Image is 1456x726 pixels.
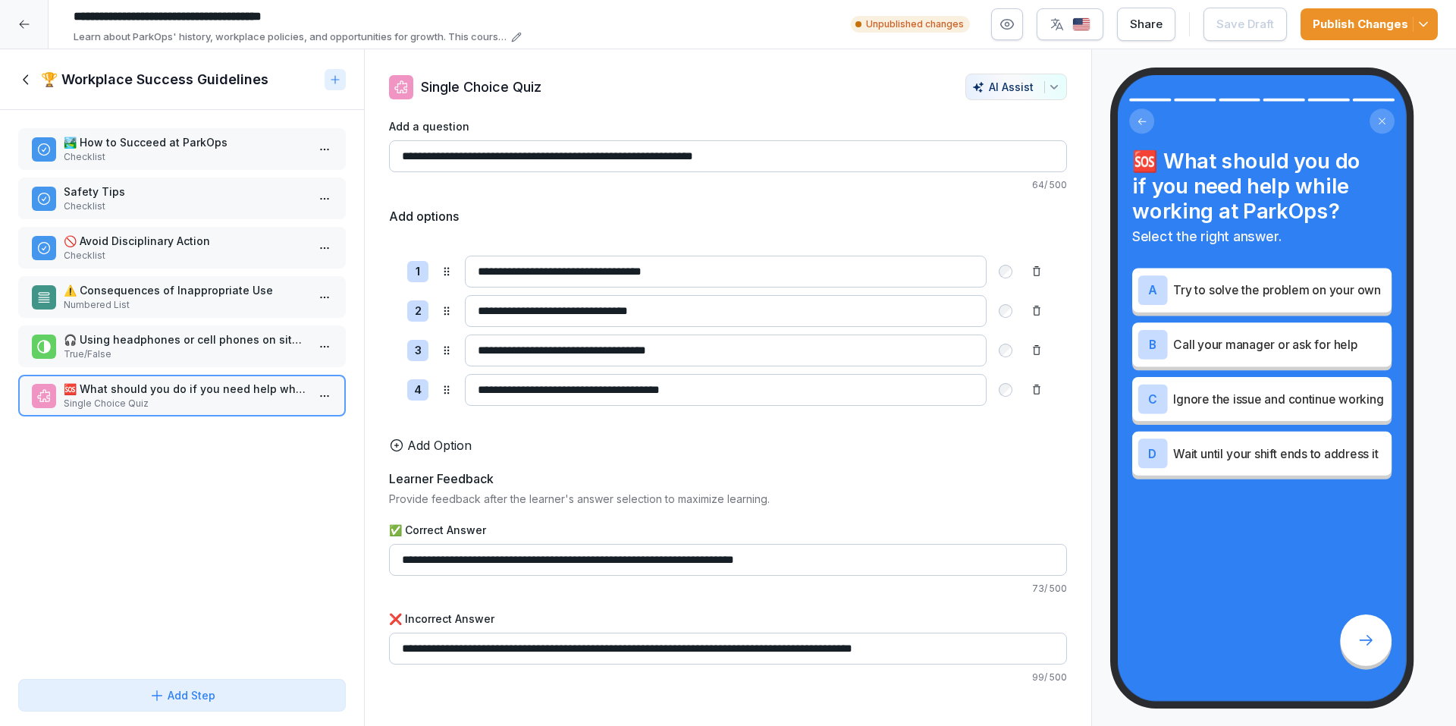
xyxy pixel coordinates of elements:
[64,233,306,249] p: 🚫 Avoid Disciplinary Action
[389,671,1067,684] p: 99 / 500
[1148,447,1157,460] p: D
[389,178,1067,192] p: 64 / 500
[1313,16,1426,33] div: Publish Changes
[1301,8,1438,40] button: Publish Changes
[18,375,346,416] div: 🆘 What should you do if you need help while working at ParkOps?Single Choice Quiz
[64,184,306,200] p: Safety Tips
[1173,336,1385,354] p: Call your manager or ask for help
[415,303,422,320] p: 2
[18,178,346,219] div: Safety TipsChecklist
[18,128,346,170] div: 🏞️ How to Succeed at ParkOpsChecklist
[64,200,306,213] p: Checklist
[414,382,422,399] p: 4
[64,150,306,164] p: Checklist
[1173,445,1385,462] p: Wait until your shift ends to address it
[64,332,306,347] p: 🎧 Using headphones or cell phones on site is allowed if it does not interfere with your work.
[1173,390,1385,407] p: Ignore the issue and continue working
[416,263,420,281] p: 1
[64,249,306,262] p: Checklist
[415,342,422,360] p: 3
[149,687,215,703] div: Add Step
[18,276,346,318] div: ⚠️ Consequences of Inappropriate UseNumbered List
[64,298,306,312] p: Numbered List
[1130,16,1163,33] div: Share
[1132,226,1392,246] p: Select the right answer.
[41,71,268,89] h1: 🏆 Workplace Success Guidelines
[18,325,346,367] div: 🎧 Using headphones or cell phones on site is allowed if it does not interfere with your work.True...
[1117,8,1175,41] button: Share
[389,470,494,488] h5: Learner Feedback
[421,77,541,97] p: Single Choice Quiz
[1149,338,1157,351] p: B
[64,397,306,410] p: Single Choice Quiz
[64,381,306,397] p: 🆘 What should you do if you need help while working at ParkOps?
[389,582,1067,596] p: 73 / 500
[1072,17,1090,32] img: us.svg
[389,118,1067,134] label: Add a question
[389,522,1067,538] label: ✅ Correct Answer
[389,611,1067,627] label: ❌ Incorrect Answer
[74,30,507,45] p: Learn about ParkOps' history, workplace policies, and opportunities for growth. This course cover...
[64,134,306,150] p: 🏞️ How to Succeed at ParkOps
[972,80,1060,93] div: AI Assist
[407,436,472,454] p: Add Option
[64,347,306,361] p: True/False
[1148,392,1157,405] p: C
[1148,284,1157,297] p: A
[965,74,1067,100] button: AI Assist
[389,207,459,225] h5: Add options
[18,227,346,269] div: 🚫 Avoid Disciplinary ActionChecklist
[866,17,964,31] p: Unpublished changes
[389,491,1067,507] p: Provide feedback after the learner's answer selection to maximize learning.
[64,282,306,298] p: ⚠️ Consequences of Inappropriate Use
[1203,8,1287,41] button: Save Draft
[1216,16,1274,33] div: Save Draft
[1132,149,1392,224] h4: 🆘 What should you do if you need help while working at ParkOps?
[1173,281,1385,299] p: Try to solve the problem on your own
[18,679,346,712] button: Add Step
